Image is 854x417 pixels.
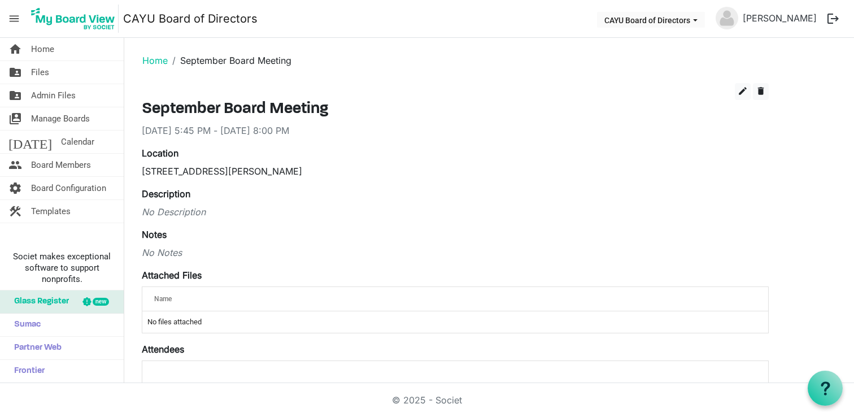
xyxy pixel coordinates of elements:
span: delete [756,86,766,96]
span: Sumac [8,314,41,336]
li: September Board Meeting [168,54,291,67]
span: Board Members [31,154,91,176]
div: [DATE] 5:45 PM - [DATE] 8:00 PM [142,124,769,137]
span: construction [8,200,22,223]
a: My Board View Logo [28,5,123,33]
span: Templates [31,200,71,223]
span: Societ makes exceptional software to support nonprofits. [5,251,119,285]
span: Name [154,295,172,303]
span: menu [3,8,25,29]
span: Home [31,38,54,60]
button: edit [735,83,751,100]
span: Frontier [8,360,45,383]
span: Board Configuration [31,177,106,199]
span: Glass Register [8,290,69,313]
span: Files [31,61,49,84]
a: Home [142,55,168,66]
span: home [8,38,22,60]
label: Notes [142,228,167,241]
a: [PERSON_NAME] [738,7,821,29]
img: My Board View Logo [28,5,119,33]
span: folder_shared [8,84,22,107]
td: No files attached [142,311,768,333]
div: No Description [142,205,769,219]
span: Manage Boards [31,107,90,130]
span: [DATE] [8,131,52,153]
span: folder_shared [8,61,22,84]
div: new [93,298,109,306]
span: people [8,154,22,176]
div: [STREET_ADDRESS][PERSON_NAME] [142,164,769,178]
button: CAYU Board of Directors dropdownbutton [597,12,705,28]
span: Admin Files [31,84,76,107]
h3: September Board Meeting [142,100,769,119]
a: © 2025 - Societ [392,394,462,406]
button: logout [821,7,845,31]
label: Attendees [142,342,184,356]
img: no-profile-picture.svg [716,7,738,29]
label: Description [142,187,190,201]
span: settings [8,177,22,199]
span: edit [738,86,748,96]
span: Partner Web [8,337,62,359]
button: delete [753,83,769,100]
a: CAYU Board of Directors [123,7,258,30]
label: Attached Files [142,268,202,282]
span: Calendar [61,131,94,153]
div: No Notes [142,246,769,259]
span: switch_account [8,107,22,130]
label: Location [142,146,178,160]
